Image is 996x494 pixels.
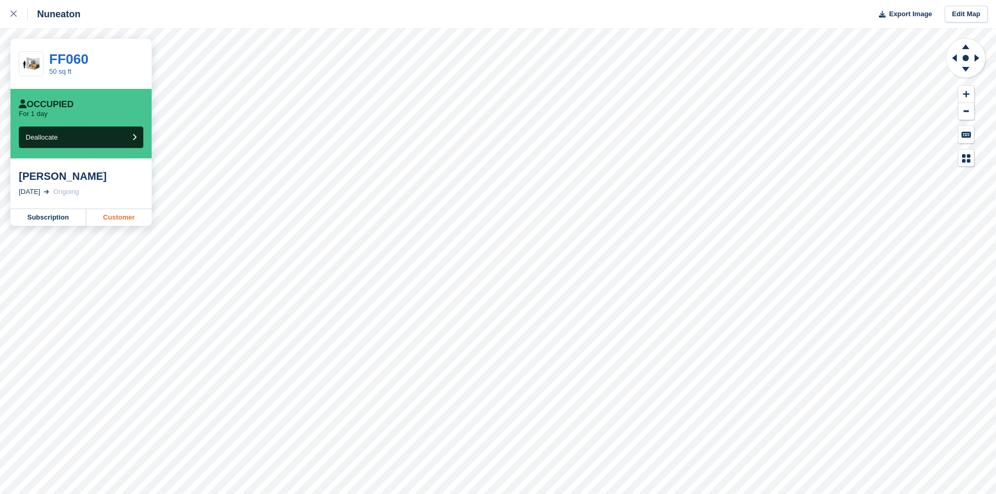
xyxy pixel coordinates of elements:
[19,99,74,110] div: Occupied
[10,209,86,226] a: Subscription
[19,187,40,197] div: [DATE]
[49,67,72,75] a: 50 sq ft
[44,190,49,194] img: arrow-right-light-icn-cde0832a797a2874e46488d9cf13f60e5c3a73dbe684e267c42b8395dfbc2abf.svg
[49,51,88,67] a: FF060
[86,209,152,226] a: Customer
[53,187,79,197] div: Ongoing
[19,110,48,118] p: For 1 day
[958,126,974,143] button: Keyboard Shortcuts
[28,8,81,20] div: Nuneaton
[26,133,58,141] span: Deallocate
[945,6,988,23] a: Edit Map
[19,127,143,148] button: Deallocate
[19,170,143,182] div: [PERSON_NAME]
[873,6,932,23] button: Export Image
[889,9,932,19] span: Export Image
[958,86,974,103] button: Zoom In
[958,150,974,167] button: Map Legend
[19,55,43,73] img: 50-sqft-unit.jpg
[958,103,974,120] button: Zoom Out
